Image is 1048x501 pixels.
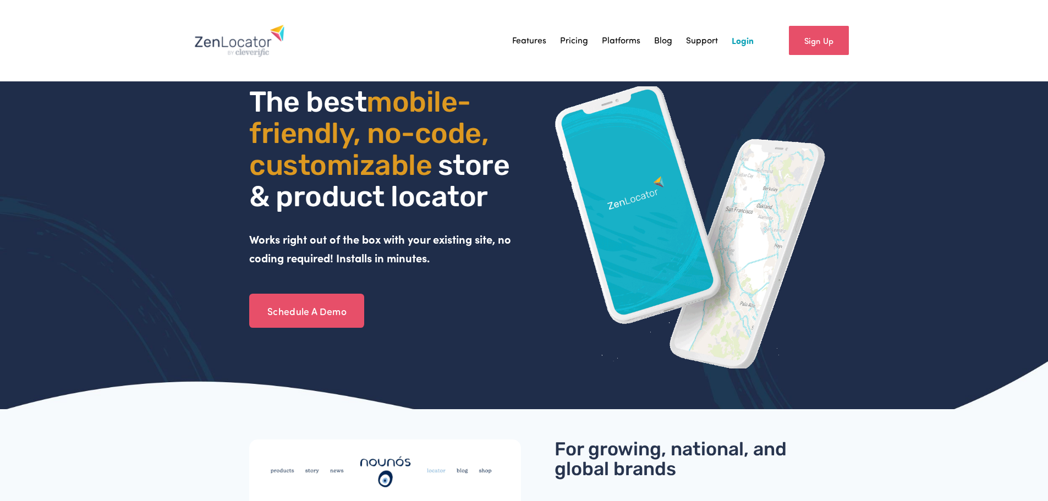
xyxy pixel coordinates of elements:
[249,294,364,328] a: Schedule A Demo
[249,232,514,265] strong: Works right out of the box with your existing site, no coding required! Installs in minutes.
[512,32,546,49] a: Features
[194,24,285,57] img: Zenlocator
[249,85,366,119] span: The best
[602,32,640,49] a: Platforms
[555,438,791,480] span: For growing, national, and global brands
[654,32,672,49] a: Blog
[732,32,754,49] a: Login
[555,86,826,368] img: ZenLocator phone mockup gif
[560,32,588,49] a: Pricing
[789,26,849,55] a: Sign Up
[249,148,515,213] span: store & product locator
[686,32,718,49] a: Support
[249,85,495,181] span: mobile- friendly, no-code, customizable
